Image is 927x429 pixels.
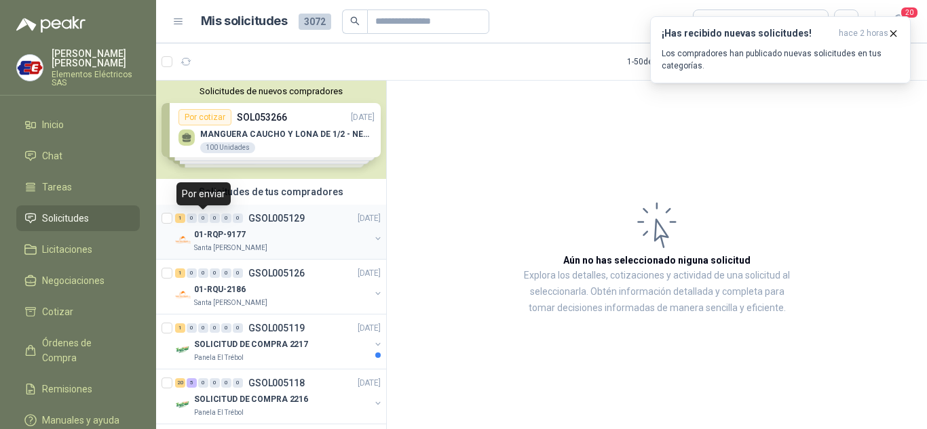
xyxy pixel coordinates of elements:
a: 1 0 0 0 0 0 GSOL005126[DATE] Company Logo01-RQU-2186Santa [PERSON_NAME] [175,265,383,308]
div: Todas [702,14,730,29]
div: 0 [210,378,220,388]
p: [DATE] [358,377,381,390]
p: GSOL005126 [248,268,305,278]
span: Tareas [42,180,72,195]
div: 0 [198,323,208,333]
p: GSOL005119 [248,323,305,333]
a: Remisiones [16,376,140,402]
span: Remisiones [42,382,92,396]
div: 0 [221,378,231,388]
span: Inicio [42,117,64,132]
a: 20 5 0 0 0 0 GSOL005118[DATE] Company LogoSOLICITUD DE COMPRA 2216Panela El Trébol [175,375,383,418]
div: 20 [175,378,185,388]
p: [DATE] [358,267,381,280]
div: 1 [175,323,185,333]
span: Cotizar [42,304,73,319]
div: 0 [233,268,243,278]
div: 0 [198,378,208,388]
img: Company Logo [175,396,191,413]
div: 0 [233,323,243,333]
div: 0 [210,323,220,333]
div: 0 [210,213,220,223]
a: 1 0 0 0 0 0 GSOL005119[DATE] Company LogoSOLICITUD DE COMPRA 2217Panela El Trébol [175,320,383,363]
a: Solicitudes [16,205,140,231]
a: Órdenes de Compra [16,330,140,371]
div: Por enviar [176,182,231,205]
a: Inicio [16,112,140,138]
p: 01-RQP-9177 [194,228,246,241]
span: Licitaciones [42,242,92,257]
div: 0 [221,323,231,333]
div: 0 [187,268,197,278]
p: Elementos Eléctricos SAS [52,70,140,87]
img: Company Logo [175,342,191,358]
p: GSOL005118 [248,378,305,388]
button: Solicitudes de nuevos compradores [162,86,381,96]
p: Explora los detalles, cotizaciones y actividad de una solicitud al seleccionarla. Obtén informaci... [523,268,791,316]
a: 1 0 0 0 0 0 GSOL005129[DATE] Company Logo01-RQP-9177Santa [PERSON_NAME] [175,210,383,253]
p: Santa [PERSON_NAME] [194,298,267,308]
p: Panela El Trébol [194,352,244,363]
a: Negociaciones [16,268,140,293]
div: 0 [210,268,220,278]
span: hace 2 horas [839,28,888,39]
p: Santa [PERSON_NAME] [194,243,267,253]
span: 3072 [299,14,331,30]
p: 01-RQU-2186 [194,283,246,296]
div: 0 [187,213,197,223]
img: Logo peakr [16,16,86,33]
span: search [350,16,360,26]
div: 1 [175,268,185,278]
div: 1 - 50 de 832 [627,51,711,73]
span: Solicitudes [42,211,89,226]
h3: ¡Has recibido nuevas solicitudes! [662,28,833,39]
a: Chat [16,143,140,169]
div: 0 [233,378,243,388]
p: GSOL005129 [248,213,305,223]
button: ¡Has recibido nuevas solicitudes!hace 2 horas Los compradores han publicado nuevas solicitudes en... [650,16,911,83]
button: 20 [886,9,911,34]
div: 5 [187,378,197,388]
div: Solicitudes de tus compradores [156,179,386,205]
div: 0 [233,213,243,223]
p: Los compradores han publicado nuevas solicitudes en tus categorías. [662,47,899,72]
span: 20 [900,6,919,19]
img: Company Logo [175,232,191,248]
div: 0 [221,213,231,223]
div: Solicitudes de nuevos compradoresPor cotizarSOL053266[DATE] MANGUERA CAUCHO Y LONA DE 1/2 - NEGRA... [156,81,386,179]
a: Tareas [16,174,140,200]
h3: Aún no has seleccionado niguna solicitud [563,253,751,268]
img: Company Logo [175,287,191,303]
p: SOLICITUD DE COMPRA 2216 [194,393,308,406]
span: Manuales y ayuda [42,413,119,428]
a: Licitaciones [16,237,140,262]
div: 0 [221,268,231,278]
h1: Mis solicitudes [201,12,288,31]
p: [DATE] [358,322,381,335]
div: 0 [187,323,197,333]
img: Company Logo [17,55,43,81]
div: 0 [198,213,208,223]
p: [DATE] [358,212,381,225]
div: 1 [175,213,185,223]
span: Chat [42,148,62,163]
span: Negociaciones [42,273,105,288]
span: Órdenes de Compra [42,335,127,365]
p: SOLICITUD DE COMPRA 2217 [194,338,308,351]
a: Cotizar [16,299,140,325]
div: 0 [198,268,208,278]
p: [PERSON_NAME] [PERSON_NAME] [52,49,140,68]
p: Panela El Trébol [194,407,244,418]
